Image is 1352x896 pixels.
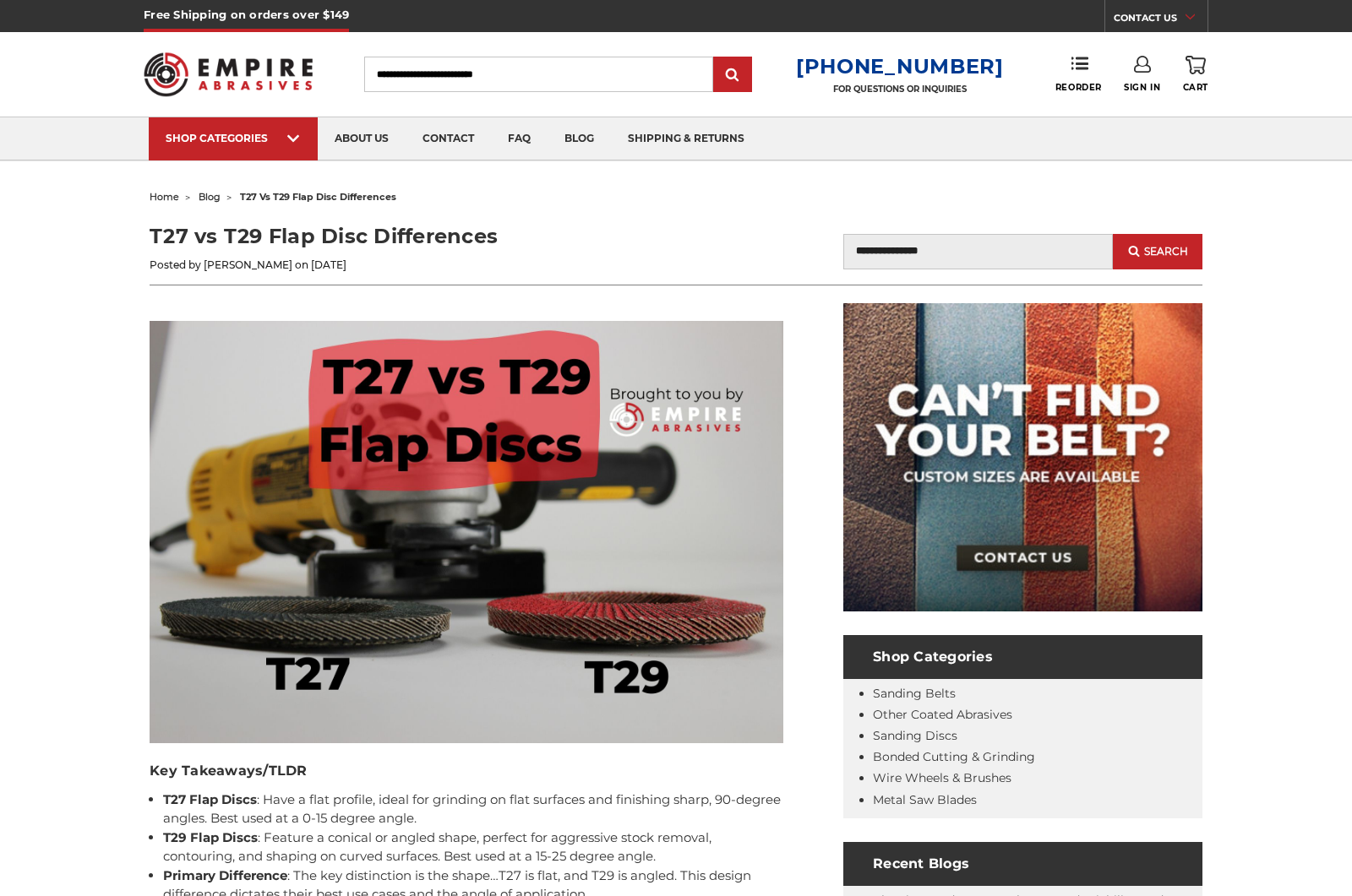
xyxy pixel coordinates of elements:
a: Other Coated Abrasives [873,707,1012,722]
a: [PHONE_NUMBER] [796,54,1004,79]
a: blog [548,117,611,160]
img: promo banner for custom belts. [843,303,1202,611]
b: T27 Flap Discs [163,791,257,807]
a: faq [491,117,548,160]
a: Reorder [1055,56,1102,92]
span: Reorder [1055,82,1102,93]
b: Primary Difference [163,867,287,883]
a: Cart [1183,56,1208,93]
p: FOR QUESTIONS OR INQUIRIES [796,84,1004,95]
li: : Feature a conical or angled shape, perfect for aggressive stock removal, contouring, and shapin... [163,828,783,866]
a: Wire Wheels & Brushes [873,770,1011,785]
img: T27 vs T29 flap disc differences [150,321,783,743]
a: shipping & returns [611,117,761,160]
div: SHOP CATEGORIES [166,132,301,144]
a: Sanding Belts [873,686,956,701]
a: home [150,191,179,203]
img: Empire Abrasives [144,41,313,107]
a: CONTACT US [1114,8,1208,32]
input: Submit [716,58,750,92]
h4: Shop Categories [843,635,1202,679]
h4: Recent Blogs [843,842,1202,886]
a: blog [199,191,221,203]
span: Search [1144,246,1188,258]
b: T29 Flap Discs [163,829,258,845]
p: Posted by [PERSON_NAME] on [DATE] [150,258,676,273]
a: Metal Saw Blades [873,792,977,807]
li: : Have a flat profile, ideal for grinding on flat surfaces and finishing sharp, 90-degree angles.... [163,790,783,828]
h1: T27 vs T29 Flap Disc Differences [150,221,676,252]
a: Bonded Cutting & Grinding [873,749,1035,764]
span: t27 vs t29 flap disc differences [240,191,396,203]
a: contact [406,117,491,160]
button: Search [1113,234,1202,269]
span: Sign In [1124,82,1160,93]
a: Sanding Discs [873,728,957,743]
h3: Key Takeaways/TLDR [150,761,783,781]
a: about us [318,117,406,160]
span: Cart [1183,82,1208,93]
